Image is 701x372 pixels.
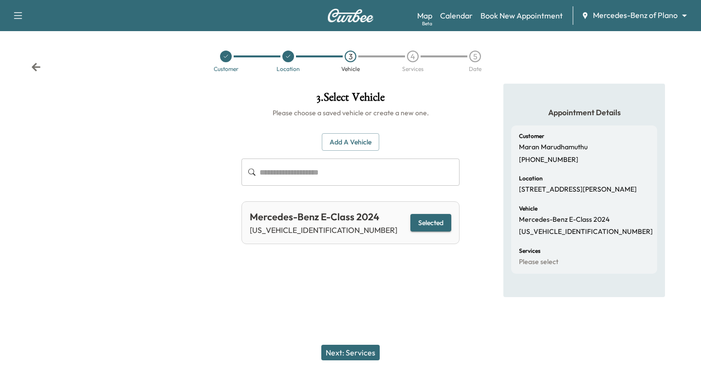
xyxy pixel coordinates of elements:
[241,91,460,108] h1: 3 . Select Vehicle
[519,156,578,164] p: [PHONE_NUMBER]
[519,258,558,266] p: Please select
[321,345,380,360] button: Next: Services
[322,133,379,151] button: Add a Vehicle
[519,228,653,236] p: [US_VEHICLE_IDENTIFICATION_NUMBER]
[511,107,657,118] h5: Appointment Details
[277,66,300,72] div: Location
[519,215,609,224] p: Mercedes-Benz E-Class 2024
[31,62,41,72] div: Back
[417,10,432,21] a: MapBeta
[480,10,563,21] a: Book New Appointment
[519,133,544,139] h6: Customer
[519,206,537,212] h6: Vehicle
[469,51,481,62] div: 5
[519,185,637,194] p: [STREET_ADDRESS][PERSON_NAME]
[341,66,360,72] div: Vehicle
[407,51,419,62] div: 4
[519,176,543,181] h6: Location
[402,66,424,72] div: Services
[593,10,678,21] span: Mercedes-Benz of Plano
[250,210,397,224] div: Mercedes-Benz E-Class 2024
[241,108,460,118] h6: Please choose a saved vehicle or create a new one.
[440,10,473,21] a: Calendar
[519,248,540,254] h6: Services
[250,224,397,236] p: [US_VEHICLE_IDENTIFICATION_NUMBER]
[345,51,356,62] div: 3
[519,143,588,152] p: Maran Marudhamuthu
[469,66,481,72] div: Date
[327,9,374,22] img: Curbee Logo
[214,66,239,72] div: Customer
[410,214,451,232] button: Selected
[422,20,432,27] div: Beta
